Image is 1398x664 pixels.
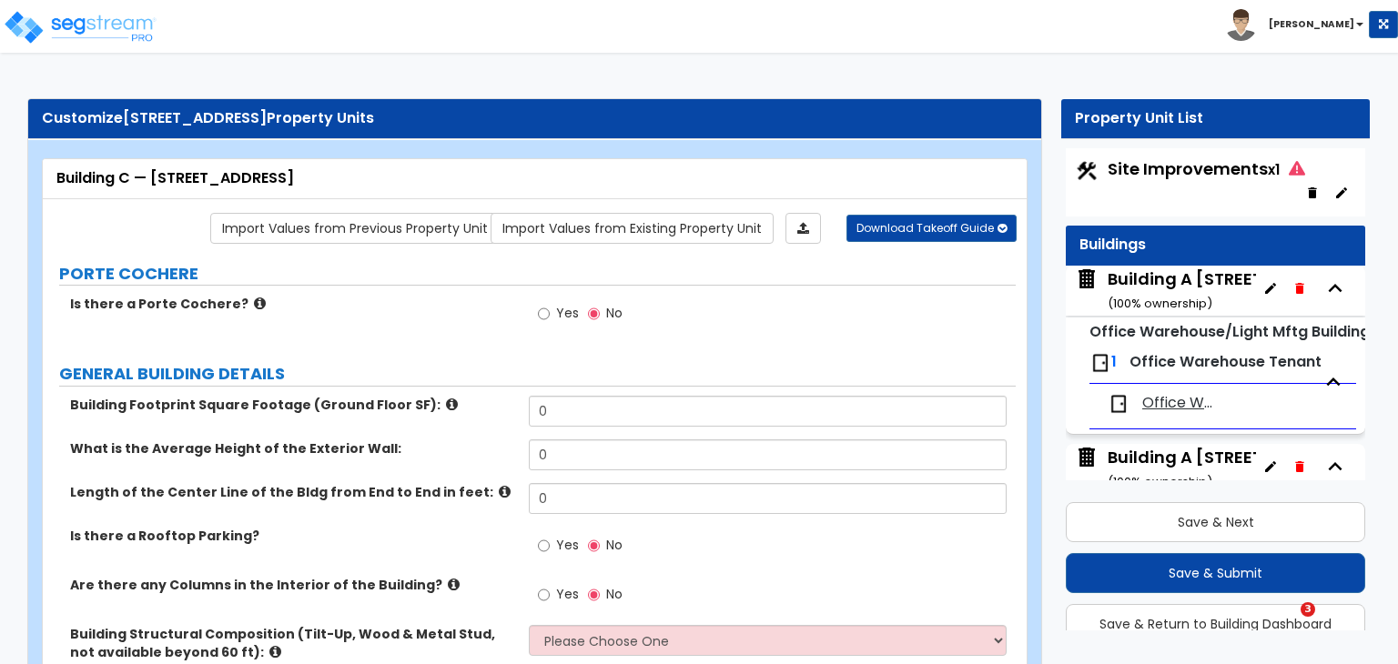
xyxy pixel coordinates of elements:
div: Customize Property Units [42,108,1028,129]
img: door.png [1108,393,1130,415]
small: x1 [1268,160,1280,179]
a: Import the dynamic attribute values from existing properties. [491,213,774,244]
button: Download Takeoff Guide [846,215,1017,242]
span: Yes [556,304,579,322]
span: Building A 6210-6248 Westline Drive [1075,446,1256,492]
label: PORTE COCHERE [59,262,1016,286]
label: Building Footprint Square Footage (Ground Floor SF): [70,396,515,414]
input: No [588,536,600,556]
div: Building A [STREET_ADDRESS] [1108,446,1359,492]
i: click for more info! [448,578,460,591]
b: [PERSON_NAME] [1269,17,1354,31]
img: door.png [1089,352,1111,374]
label: Are there any Columns in the Interior of the Building? [70,576,515,594]
div: Building A [STREET_ADDRESS] [1108,267,1359,314]
label: GENERAL BUILDING DETAILS [59,362,1016,386]
input: Yes [538,536,550,556]
label: Is there a Porte Cochere? [70,295,515,313]
img: avatar.png [1225,9,1257,41]
span: Site Improvements [1108,157,1305,180]
img: Construction.png [1075,159,1099,183]
span: 1 [1111,351,1117,372]
span: [STREET_ADDRESS] [123,107,267,128]
span: No [606,304,623,322]
span: Building A 6210-6248 Westline Drive [1075,267,1256,314]
iframe: Intercom live chat [1263,602,1307,646]
input: No [588,304,600,324]
label: Is there a Rooftop Parking? [70,527,515,545]
button: Save & Next [1066,502,1365,542]
span: Download Takeoff Guide [856,220,994,236]
small: Office Warehouse/Light Mftg Building [1089,321,1370,342]
label: Length of the Center Line of the Bldg from End to End in feet: [70,483,515,501]
label: What is the Average Height of the Exterior Wall: [70,439,515,458]
i: click for more info! [254,297,266,310]
i: click for more info! [446,397,458,411]
i: click for more info! [269,645,281,659]
small: ( 100 % ownership) [1108,473,1212,490]
span: No [606,585,623,603]
button: Save & Submit [1066,553,1365,593]
img: logo_pro_r.png [3,9,157,45]
input: Yes [538,304,550,324]
span: No [606,536,623,554]
input: No [588,585,600,605]
i: click for more info! [499,485,511,498]
input: Yes [538,585,550,605]
div: Property Unit List [1075,108,1356,129]
button: Save & Return to Building Dashboard [1066,604,1365,644]
small: ( 100 % ownership) [1108,295,1212,312]
a: Import the dynamic attributes value through Excel sheet [785,213,821,244]
span: Yes [556,536,579,554]
label: Building Structural Composition (Tilt-Up, Wood & Metal Stud, not available beyond 60 ft): [70,625,515,661]
span: 3 [1301,602,1315,617]
img: building.svg [1075,267,1099,291]
span: Office Warehouse Tenant [1142,393,1220,414]
a: Import the dynamic attribute values from previous properties. [210,213,500,244]
span: Office Warehouse Tenant [1130,351,1322,372]
img: building.svg [1075,446,1099,469]
span: Yes [556,585,579,603]
div: Buildings [1079,235,1352,256]
div: Building C — [STREET_ADDRESS] [56,168,1013,189]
